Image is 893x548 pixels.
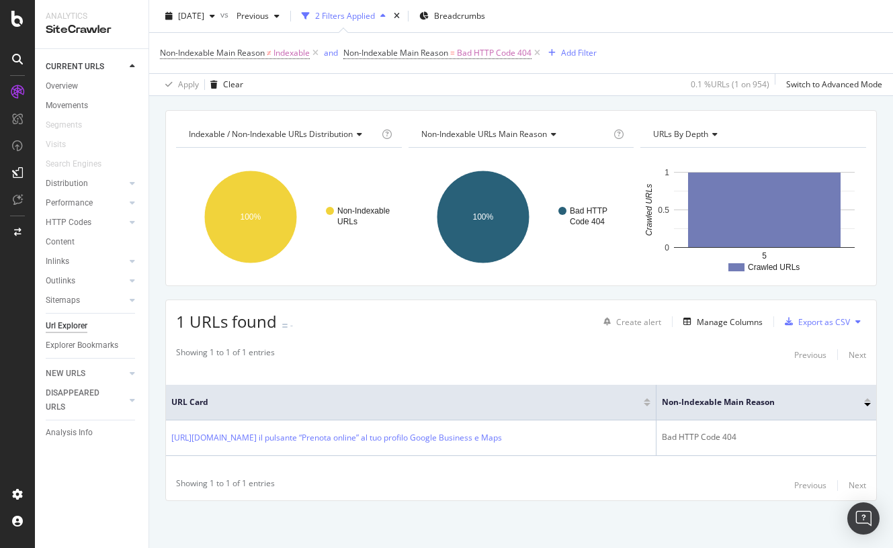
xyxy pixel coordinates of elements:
div: Search Engines [46,157,101,171]
div: Performance [46,196,93,210]
div: times [391,9,402,23]
div: Previous [794,479,826,491]
span: 1 URLs found [176,310,277,332]
span: vs [220,9,231,20]
button: Create alert [598,311,661,332]
span: URLs by Depth [653,128,708,140]
button: Manage Columns [678,314,763,330]
text: Crawled URLs [645,184,654,236]
text: Code 404 [570,217,605,226]
div: Next [849,479,866,491]
div: Manage Columns [697,316,763,328]
text: 100% [241,212,261,222]
text: 5 [762,251,767,261]
text: 1 [665,168,670,177]
button: and [324,46,338,59]
a: Content [46,235,139,249]
div: SiteCrawler [46,22,138,38]
button: Previous [231,5,285,27]
span: 2025 Oct. 3rd [178,10,204,21]
div: Next [849,349,866,361]
div: HTTP Codes [46,216,91,230]
div: Visits [46,138,66,152]
div: Previous [794,349,826,361]
button: Breadcrumbs [414,5,491,27]
div: Outlinks [46,274,75,288]
button: Previous [794,477,826,494]
text: Crawled URLs [748,263,800,272]
button: Apply [160,74,199,95]
a: HTTP Codes [46,216,126,230]
svg: A chart. [176,158,402,275]
div: CURRENT URLS [46,60,104,74]
a: CURRENT URLS [46,60,126,74]
span: URL Card [171,396,640,408]
div: Inlinks [46,255,69,269]
span: Bad HTTP Code 404 [457,44,531,62]
div: Url Explorer [46,319,87,333]
div: Movements [46,99,88,113]
button: Clear [205,74,243,95]
a: Distribution [46,177,126,191]
button: Previous [794,347,826,363]
div: 0.1 % URLs ( 1 on 954 ) [691,79,769,90]
text: Bad HTTP [570,206,607,216]
div: DISAPPEARED URLS [46,386,114,414]
div: Sitemaps [46,293,80,308]
a: [URL][DOMAIN_NAME] il pulsante “Prenota online” al tuo profilo Google Business e Maps [171,431,502,445]
span: Indexable / Non-Indexable URLs distribution [189,128,353,140]
div: Distribution [46,177,88,191]
span: Previous [231,10,269,21]
div: Bad HTTP Code 404 [662,431,871,443]
span: Non-Indexable URLs Main Reason [421,128,547,140]
div: - [290,320,293,331]
text: 0 [665,243,670,253]
span: Non-Indexable Main Reason [160,47,265,58]
img: Equal [282,324,288,328]
span: Non-Indexable Main Reason [343,47,448,58]
h4: URLs by Depth [650,124,854,145]
text: Non-Indexable [337,206,390,216]
svg: A chart. [640,158,866,275]
h4: Indexable / Non-Indexable URLs Distribution [186,124,379,145]
div: Content [46,235,75,249]
text: 0.5 [658,205,670,215]
a: Sitemaps [46,293,126,308]
a: Analysis Info [46,426,139,440]
div: Segments [46,118,82,132]
span: ≠ [267,47,271,58]
svg: A chart. [409,158,634,275]
a: Url Explorer [46,319,139,333]
span: = [450,47,455,58]
div: Open Intercom Messenger [847,502,880,535]
button: Next [849,477,866,494]
div: Export as CSV [798,316,850,328]
div: Showing 1 to 1 of 1 entries [176,477,275,494]
div: Apply [178,79,199,90]
div: Switch to Advanced Mode [786,79,882,90]
div: Analytics [46,11,138,22]
div: NEW URLS [46,367,85,381]
button: Export as CSV [779,311,850,332]
a: DISAPPEARED URLS [46,386,126,414]
div: Overview [46,79,78,93]
button: Next [849,347,866,363]
div: Add Filter [561,47,597,58]
a: Outlinks [46,274,126,288]
button: [DATE] [160,5,220,27]
a: Visits [46,138,79,152]
span: Non-Indexable Main Reason [662,396,844,408]
a: Overview [46,79,139,93]
div: Clear [223,79,243,90]
div: and [324,47,338,58]
a: Inlinks [46,255,126,269]
a: Explorer Bookmarks [46,338,139,353]
div: Explorer Bookmarks [46,338,118,353]
text: 100% [472,212,493,222]
div: Analysis Info [46,426,93,440]
a: NEW URLS [46,367,126,381]
a: Movements [46,99,139,113]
